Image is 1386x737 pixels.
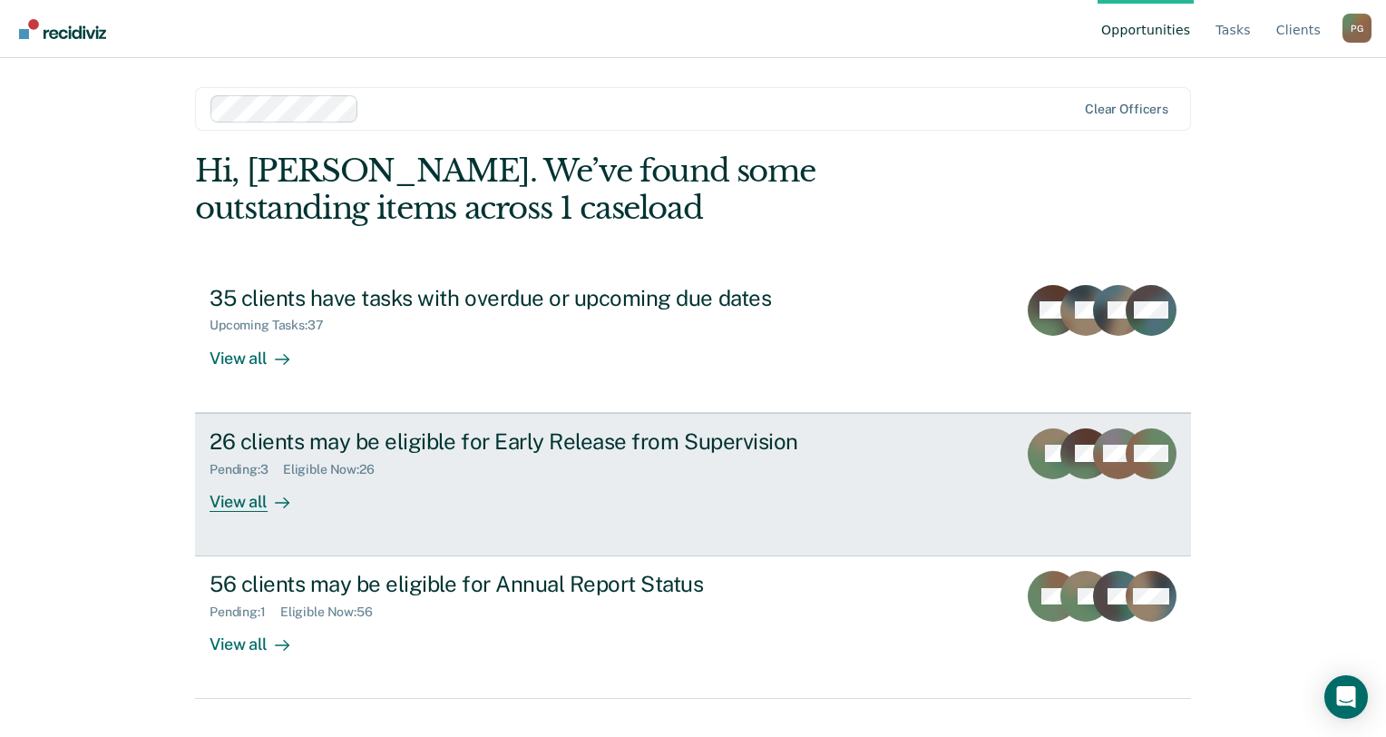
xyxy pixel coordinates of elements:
[210,318,338,333] div: Upcoming Tasks : 37
[210,333,311,368] div: View all
[1342,14,1371,43] button: Profile dropdown button
[210,604,280,620] div: Pending : 1
[195,152,991,227] div: Hi, [PERSON_NAME]. We’ve found some outstanding items across 1 caseload
[210,462,283,477] div: Pending : 3
[210,477,311,512] div: View all
[283,462,389,477] div: Eligible Now : 26
[19,19,106,39] img: Recidiviz
[1342,14,1371,43] div: P G
[1085,102,1168,117] div: Clear officers
[210,571,846,597] div: 56 clients may be eligible for Annual Report Status
[210,620,311,655] div: View all
[195,413,1191,556] a: 26 clients may be eligible for Early Release from SupervisionPending:3Eligible Now:26View all
[195,556,1191,699] a: 56 clients may be eligible for Annual Report StatusPending:1Eligible Now:56View all
[195,270,1191,413] a: 35 clients have tasks with overdue or upcoming due datesUpcoming Tasks:37View all
[210,428,846,455] div: 26 clients may be eligible for Early Release from Supervision
[280,604,387,620] div: Eligible Now : 56
[1324,675,1368,719] div: Open Intercom Messenger
[210,285,846,311] div: 35 clients have tasks with overdue or upcoming due dates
